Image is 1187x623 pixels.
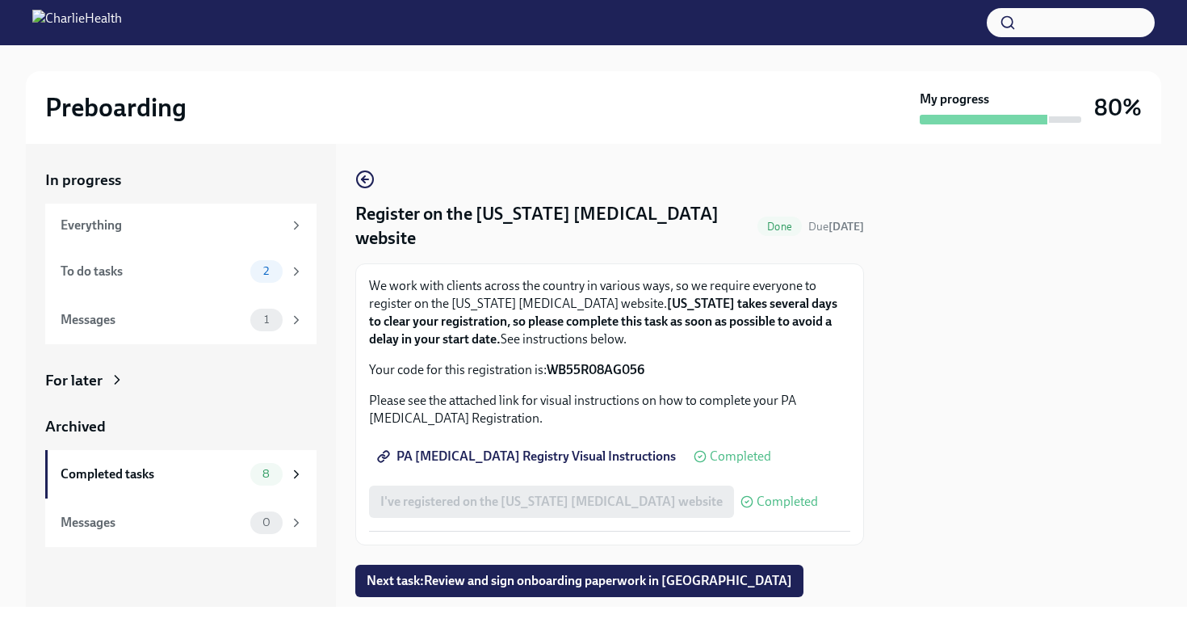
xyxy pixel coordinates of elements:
[808,220,864,234] span: Due
[355,565,803,597] button: Next task:Review and sign onboarding paperwork in [GEOGRAPHIC_DATA]
[45,170,317,191] a: In progress
[1094,93,1142,122] h3: 80%
[254,314,279,326] span: 1
[369,296,837,347] strong: [US_STATE] takes several days to clear your registration, so please complete this task as soon as...
[45,204,317,247] a: Everything
[61,514,244,532] div: Messages
[369,361,850,379] p: Your code for this registration is:
[254,265,279,277] span: 2
[45,247,317,296] a: To do tasks2
[253,516,280,528] span: 0
[61,311,244,329] div: Messages
[45,499,317,547] a: Messages0
[45,296,317,344] a: Messages1
[828,220,864,234] strong: [DATE]
[369,277,850,348] p: We work with clients across the country in various ways, so we require everyone to register on th...
[547,362,644,377] strong: WB55R08AG056
[355,202,751,250] h4: Register on the [US_STATE] [MEDICAL_DATA] website
[253,468,279,480] span: 8
[45,91,187,124] h2: Preboarding
[45,450,317,499] a: Completed tasks8
[32,10,122,36] img: CharlieHealth
[808,219,864,234] span: August 30th, 2025 09:00
[61,217,283,234] div: Everything
[920,91,989,108] strong: My progress
[757,495,818,508] span: Completed
[45,370,317,391] a: For later
[61,465,244,483] div: Completed tasks
[367,573,792,589] span: Next task : Review and sign onboarding paperwork in [GEOGRAPHIC_DATA]
[380,448,676,465] span: PA [MEDICAL_DATA] Registry Visual Instructions
[61,263,244,280] div: To do tasks
[710,450,771,463] span: Completed
[369,392,850,427] p: Please see the attached link for visual instructions on how to complete your PA [MEDICAL_DATA] Re...
[757,221,802,233] span: Done
[45,416,317,437] a: Archived
[45,370,103,391] div: For later
[369,440,687,473] a: PA [MEDICAL_DATA] Registry Visual Instructions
